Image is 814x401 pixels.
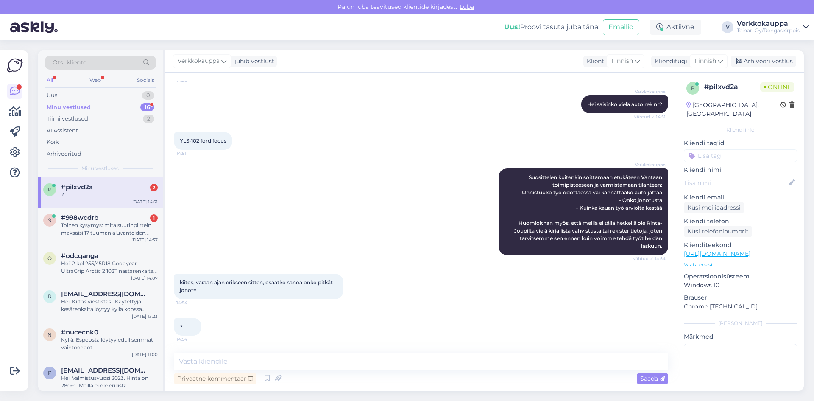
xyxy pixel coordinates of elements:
span: Verkkokauppa [178,56,220,66]
p: Märkmed [684,332,797,341]
div: Aktiivne [650,20,701,35]
span: Nähtud ✓ 14:51 [633,114,666,120]
a: [URL][DOMAIN_NAME] [684,250,750,258]
span: o [47,255,52,261]
div: [DATE] 11:00 [132,351,158,358]
span: 14:54 [176,300,208,306]
span: p [48,186,52,193]
span: kiitos, varaan ajan erikseen sitten, osaatko sanoa onko pitkät jonot= [180,279,334,293]
div: 0 [142,91,154,100]
span: petri.silver@icloud.com [61,367,149,374]
div: Proovi tasuta juba täna: [504,22,599,32]
p: Chrome [TECHNICAL_ID] [684,302,797,311]
div: Privaatne kommentaar [174,373,256,384]
div: Teinari Oy/Rengaskirppis [737,27,800,34]
div: Klient [583,57,604,66]
span: Verkkokauppa [634,162,666,168]
div: Minu vestlused [47,103,91,112]
div: Küsi meiliaadressi [684,202,744,213]
p: Kliendi tag'id [684,139,797,148]
div: Web [88,75,103,86]
div: Kyllä, Espoosta löytyy edullisemmat vaihtoehdot [61,336,158,351]
div: 1 [150,214,158,222]
div: Arhiveeritud [47,150,81,158]
span: Verkkokauppa [634,89,666,95]
p: Kliendi telefon [684,217,797,226]
span: Suosittelen kuitenkin soittamaan etukäteen Vantaan toimipisteeseen ja varmistamaan tilanteen: – O... [514,174,663,249]
input: Lisa nimi [684,178,787,188]
div: [GEOGRAPHIC_DATA], [GEOGRAPHIC_DATA] [686,101,780,118]
img: Askly Logo [7,57,23,73]
input: Lisa tag [684,149,797,162]
span: raimo.ylonen@me.com [61,290,149,298]
span: Finnish [611,56,633,66]
span: YLS-102 ford focus [180,137,226,144]
p: Windows 10 [684,281,797,290]
a: VerkkokauppaTeinari Oy/Rengaskirppis [737,20,809,34]
div: Uus [47,91,57,100]
span: #pilxvd2a [61,183,93,191]
p: Kliendi email [684,193,797,202]
span: Nähtud ✓ 14:54 [632,255,666,262]
div: ? [61,191,158,199]
span: Hei saisinko vielä auto rek nr? [587,101,662,107]
span: 14:54 [176,336,208,342]
div: [DATE] 14:37 [131,237,158,243]
span: #odcqanga [61,252,98,260]
div: Socials [135,75,156,86]
span: Saada [640,375,665,382]
div: juhib vestlust [231,57,274,66]
span: Finnish [694,56,716,66]
p: Klienditeekond [684,241,797,250]
span: Minu vestlused [81,165,120,172]
span: p [691,85,695,91]
span: #998wcdrb [61,214,98,222]
div: [DATE] 13:23 [132,313,158,320]
span: 14:51 [176,150,208,157]
div: Kõik [47,138,59,146]
div: # pilxvd2a [704,82,760,92]
div: Verkkokauppa [737,20,800,27]
span: n [47,331,52,338]
div: V [722,21,733,33]
b: Uus! [504,23,520,31]
div: Arhiveeri vestlus [731,56,796,67]
div: [DATE] 10:59 [131,390,158,396]
div: 2 [143,115,154,123]
div: 16 [140,103,154,112]
div: Hei, Valmistusvuosi 2023. Hinta on 280€ . Meillä ei ole erillistä käteisalennusta. [61,374,158,390]
span: #nucecnk0 [61,328,98,336]
div: AI Assistent [47,126,78,135]
span: p [48,370,52,376]
div: Küsi telefoninumbrit [684,226,752,237]
div: Toinen kysymys: mitä suurinpiirtein maksaisi 17 tuuman aluvanteiden maalaus? Ne on maalattu kerta... [61,222,158,237]
span: r [48,293,52,300]
div: Tiimi vestlused [47,115,88,123]
span: Online [760,82,794,92]
div: [DATE] 14:07 [131,275,158,281]
span: 9 [48,217,51,223]
div: Klienditugi [651,57,687,66]
p: Brauser [684,293,797,302]
p: Kliendi nimi [684,165,797,174]
div: [PERSON_NAME] [684,320,797,327]
p: Vaata edasi ... [684,261,797,269]
span: Otsi kliente [53,58,86,67]
div: All [45,75,55,86]
p: Operatsioonisüsteem [684,272,797,281]
div: Kliendi info [684,126,797,134]
span: Luba [457,3,477,11]
div: Hei! 2 kpl 255/45R18 Goodyear UltraGrip Arctic 2 103T nastarenkaita (6,5 mm) → 80 € / kpl, yhteen... [61,260,158,275]
button: Emailid [603,19,639,35]
div: Hei! Kiitos viestistäsi. Käytettyjä kesärenkaita löytyy kyllä koossa 225/17”, mutta tarvitsisimme... [61,298,158,313]
span: ? [180,323,183,330]
div: [DATE] 14:51 [132,199,158,205]
div: 2 [150,184,158,191]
